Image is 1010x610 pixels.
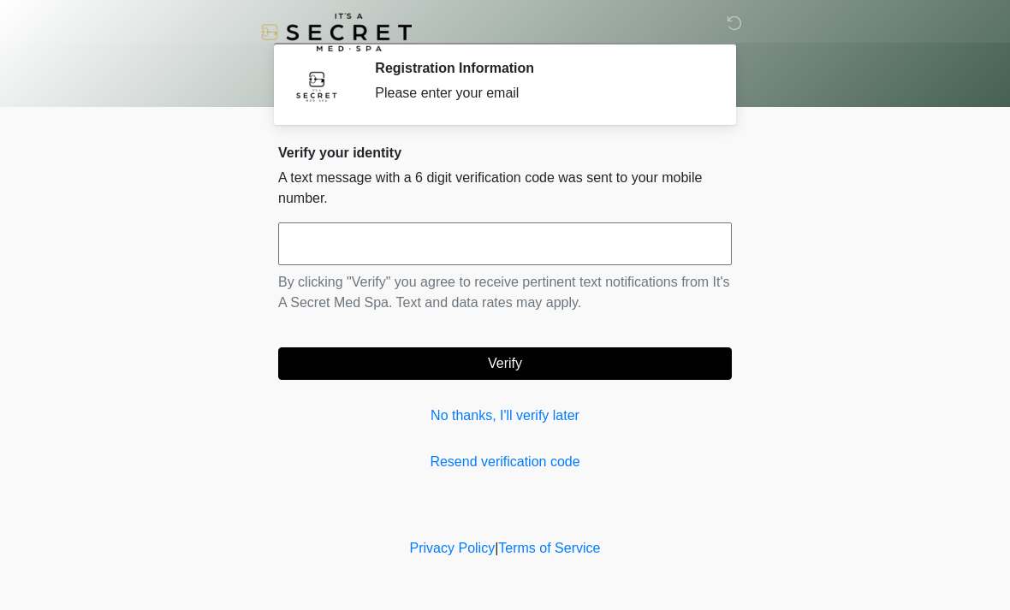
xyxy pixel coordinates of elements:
[410,541,496,555] a: Privacy Policy
[278,452,732,472] a: Resend verification code
[261,13,412,51] img: It's A Secret Med Spa Logo
[375,60,706,76] h2: Registration Information
[278,406,732,426] a: No thanks, I'll verify later
[495,541,498,555] a: |
[278,272,732,313] p: By clicking "Verify" you agree to receive pertinent text notifications from It's A Secret Med Spa...
[278,347,732,380] button: Verify
[375,83,706,104] div: Please enter your email
[278,168,732,209] p: A text message with a 6 digit verification code was sent to your mobile number.
[278,145,732,161] h2: Verify your identity
[498,541,600,555] a: Terms of Service
[291,60,342,111] img: Agent Avatar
